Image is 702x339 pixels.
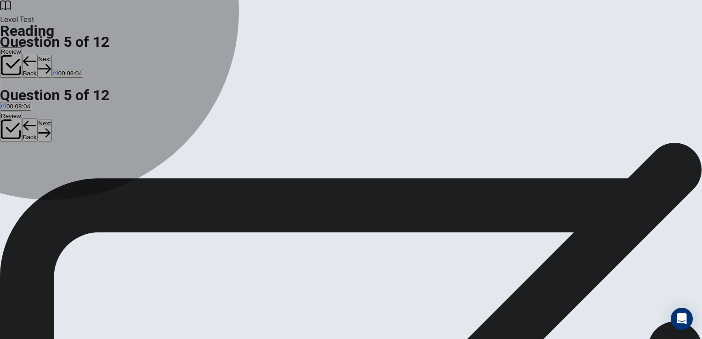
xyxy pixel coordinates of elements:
button: Next [37,119,51,141]
span: 00:08:04 [6,103,30,110]
button: Back [22,118,38,142]
button: Next [37,55,51,77]
button: Back [22,54,38,78]
div: Open Intercom Messenger [671,308,693,330]
button: 00:08:04 [52,69,83,78]
span: 00:08:04 [58,70,82,77]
